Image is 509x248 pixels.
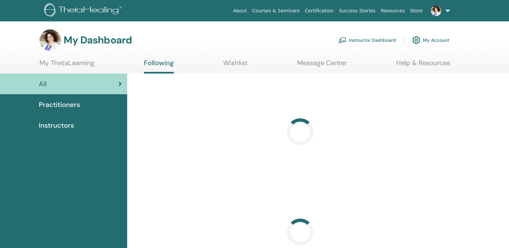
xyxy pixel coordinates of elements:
[223,59,248,72] a: Wishlist
[297,59,347,72] a: Message Center
[39,59,94,72] a: My ThetaLearning
[336,5,378,17] a: Success Stories
[396,59,450,72] a: Help & Resources
[431,5,441,16] img: default.jpg
[412,33,449,47] a: My Account
[412,34,420,46] img: cog.svg
[144,59,174,74] a: Following
[338,33,396,47] a: Instructor Dashboard
[39,120,74,130] span: Instructors
[39,29,61,51] img: default.jpg
[302,5,336,17] a: Certification
[378,5,408,17] a: Resources
[64,34,132,46] h3: My Dashboard
[44,3,124,18] img: logo.png
[338,37,346,43] img: chalkboard-teacher.svg
[250,5,303,17] a: Courses & Seminars
[408,5,425,17] a: Store
[39,100,80,110] span: Practitioners
[230,5,249,17] a: About
[39,79,47,89] span: All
